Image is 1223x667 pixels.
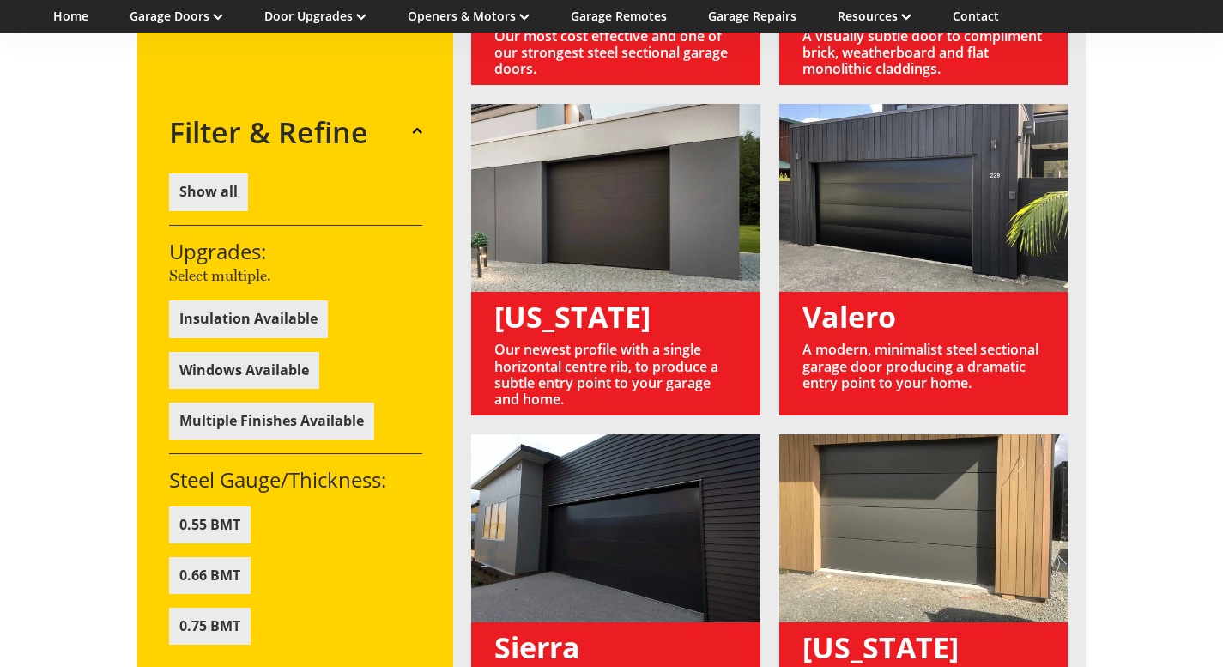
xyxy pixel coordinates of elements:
[169,506,251,543] button: 0.55 BMT
[169,301,328,338] button: Insulation Available
[708,8,796,24] a: Garage Repairs
[571,8,667,24] a: Garage Remotes
[264,8,366,24] a: Door Upgrades
[53,8,88,24] a: Home
[838,8,911,24] a: Resources
[169,174,248,211] button: Show all
[408,8,530,24] a: Openers & Motors
[169,264,422,288] p: Select multiple.
[169,468,422,493] h3: Steel Gauge/Thickness:
[169,240,422,264] h3: Upgrades:
[169,609,251,646] button: 0.75 BMT
[169,352,319,389] button: Windows Available
[169,115,368,150] h2: Filter & Refine
[169,557,251,594] button: 0.66 BMT
[953,8,999,24] a: Contact
[169,403,374,440] button: Multiple Finishes Available
[130,8,223,24] a: Garage Doors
